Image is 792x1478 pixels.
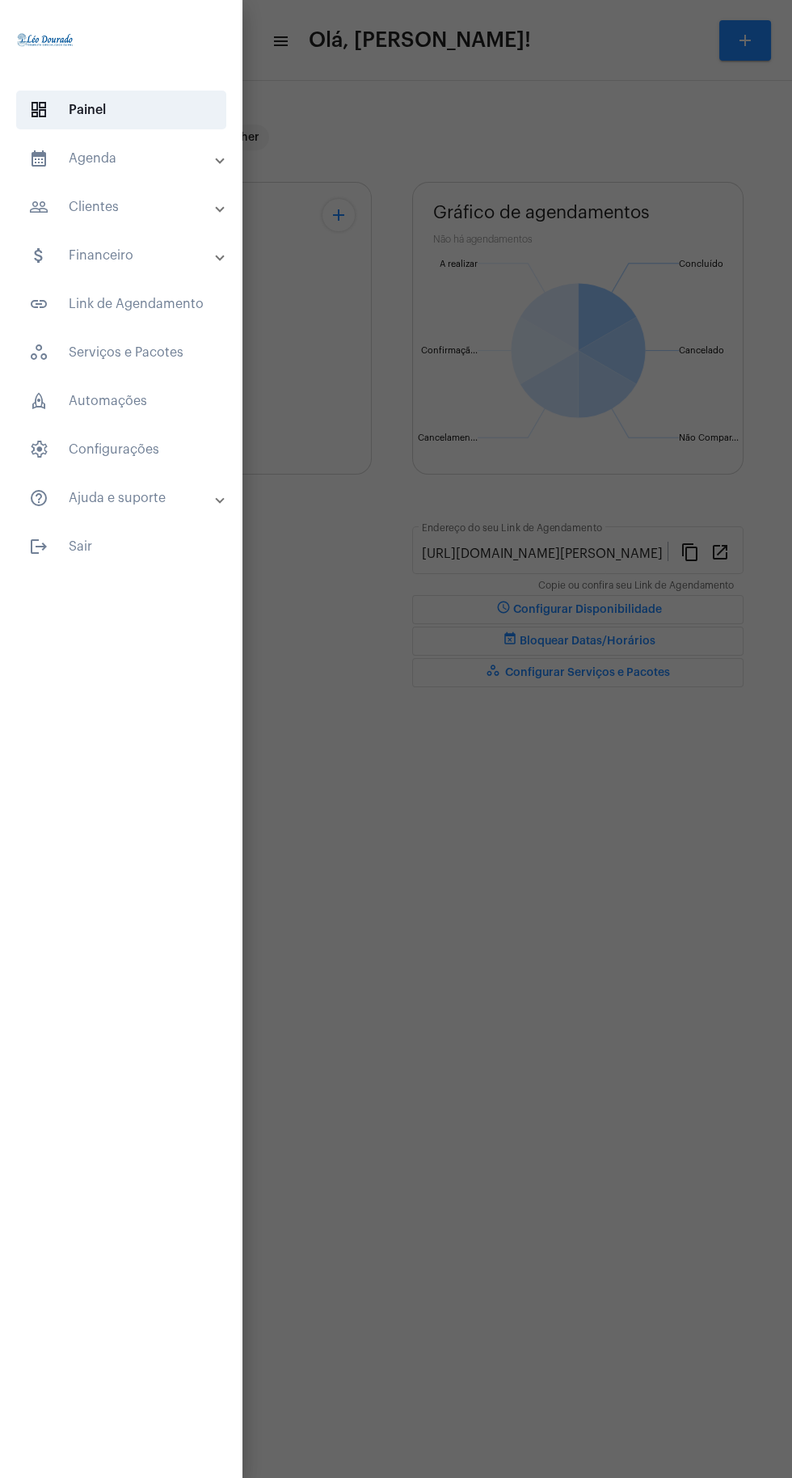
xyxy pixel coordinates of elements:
span: Automações [16,382,226,420]
span: Sair [16,527,226,566]
span: sidenav icon [29,343,48,362]
span: sidenav icon [29,100,48,120]
mat-expansion-panel-header: sidenav iconFinanceiro [10,236,242,275]
span: Configurações [16,430,226,469]
mat-panel-title: Financeiro [29,246,217,265]
mat-panel-title: Ajuda e suporte [29,488,217,508]
mat-panel-title: Clientes [29,197,217,217]
mat-icon: sidenav icon [29,294,48,314]
mat-expansion-panel-header: sidenav iconAjuda e suporte [10,479,242,517]
mat-expansion-panel-header: sidenav iconAgenda [10,139,242,178]
mat-icon: sidenav icon [29,246,48,265]
mat-expansion-panel-header: sidenav iconClientes [10,188,242,226]
img: 4c910ca3-f26c-c648-53c7-1a2041c6e520.jpg [13,8,78,73]
mat-icon: sidenav icon [29,488,48,508]
span: sidenav icon [29,391,48,411]
mat-icon: sidenav icon [29,537,48,556]
mat-icon: sidenav icon [29,149,48,168]
span: Serviços e Pacotes [16,333,226,372]
span: sidenav icon [29,440,48,459]
span: Link de Agendamento [16,285,226,323]
mat-icon: sidenav icon [29,197,48,217]
span: Painel [16,91,226,129]
mat-panel-title: Agenda [29,149,217,168]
